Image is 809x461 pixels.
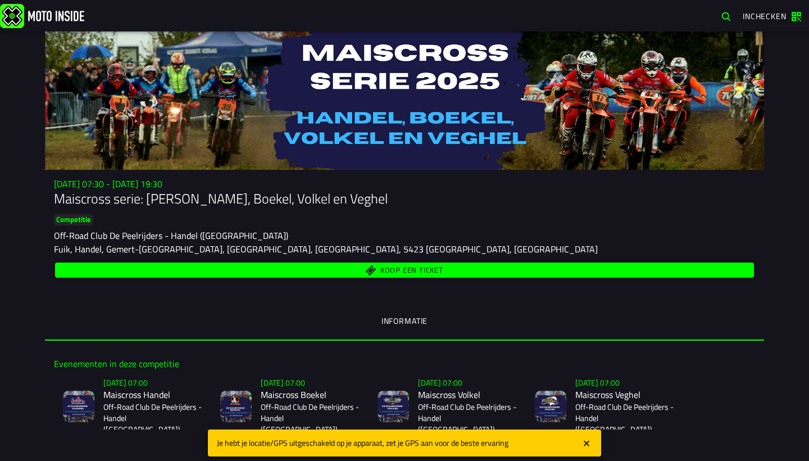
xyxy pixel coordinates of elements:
[575,390,674,400] h2: Maiscross Veghel
[737,6,807,25] a: Inchecken
[56,214,91,225] ion-text: Competitie
[103,390,202,400] h2: Maiscross Handel
[418,401,517,435] p: Off-Road Club De Peelrijders - Handel ([GEOGRAPHIC_DATA])
[220,390,252,422] img: event-image
[103,401,202,435] p: Off-Road Club De Peelrijders - Handel ([GEOGRAPHIC_DATA])
[261,390,360,400] h2: Maiscross Boekel
[54,179,755,189] h3: [DATE] 07:30 - [DATE] 19:30
[418,390,517,400] h2: Maiscross Volkel
[261,377,305,388] ion-text: [DATE] 07:00
[103,377,148,388] ion-text: [DATE] 07:00
[261,401,360,435] p: Off-Road Club De Peelrijders - Handel ([GEOGRAPHIC_DATA])
[54,242,598,256] ion-text: Fuik, Handel, Gemert-[GEOGRAPHIC_DATA], [GEOGRAPHIC_DATA], [GEOGRAPHIC_DATA], 5423 [GEOGRAPHIC_DA...
[63,390,94,422] img: event-image
[54,229,288,242] ion-text: Off-Road Club De Peelrijders - Handel ([GEOGRAPHIC_DATA])
[380,266,443,274] span: Koop een ticket
[743,10,787,22] span: Inchecken
[575,377,620,388] ion-text: [DATE] 07:00
[418,377,462,388] ion-text: [DATE] 07:00
[378,390,409,422] img: event-image
[54,189,755,207] h1: Maiscross serie: [PERSON_NAME], Boekel, Volkel en Veghel
[575,401,674,435] p: Off-Road Club De Peelrijders - Handel ([GEOGRAPHIC_DATA])
[535,390,566,422] img: event-image
[54,359,755,369] h3: Evenementen in deze competitie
